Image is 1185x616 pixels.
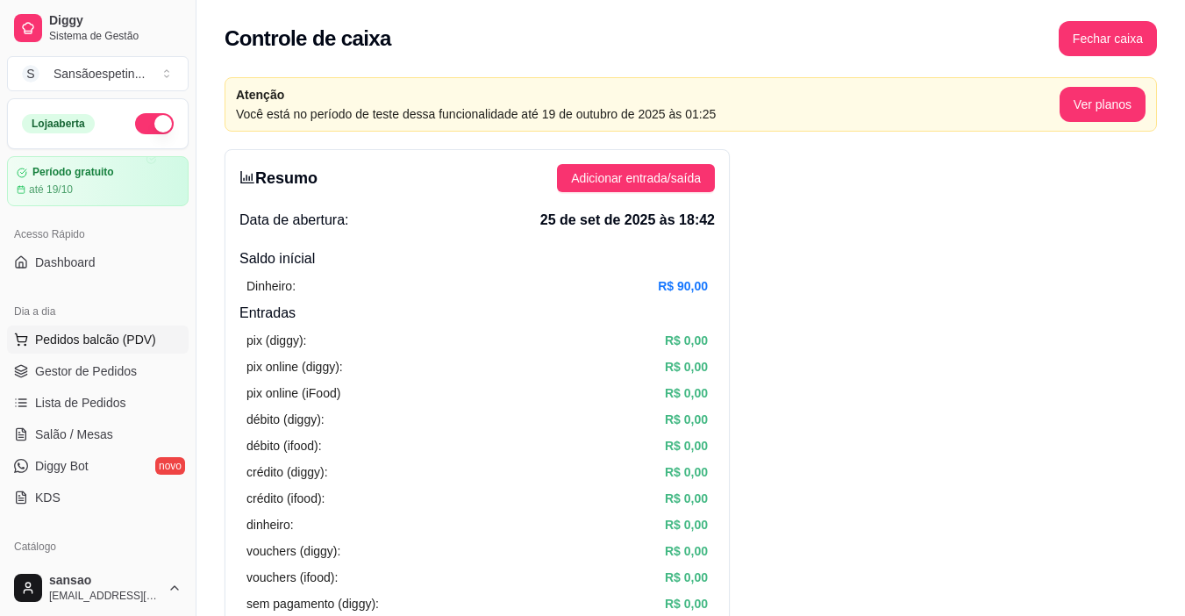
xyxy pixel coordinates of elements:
span: sansao [49,573,161,589]
article: crédito (ifood): [246,489,325,508]
a: KDS [7,483,189,512]
span: Pedidos balcão (PDV) [35,331,156,348]
span: Sistema de Gestão [49,29,182,43]
article: débito (ifood): [246,436,322,455]
h4: Saldo inícial [239,248,715,269]
span: Data de abertura: [239,210,349,231]
h2: Controle de caixa [225,25,391,53]
a: DiggySistema de Gestão [7,7,189,49]
article: dinheiro: [246,515,294,534]
span: Lista de Pedidos [35,394,126,412]
article: R$ 0,00 [665,357,708,376]
div: Dia a dia [7,297,189,326]
a: Diggy Botnovo [7,452,189,480]
button: Select a team [7,56,189,91]
div: Catálogo [7,533,189,561]
article: débito (diggy): [246,410,325,429]
article: R$ 0,00 [665,383,708,403]
article: crédito (diggy): [246,462,328,482]
button: sansao[EMAIL_ADDRESS][DOMAIN_NAME] [7,567,189,609]
article: R$ 0,00 [665,489,708,508]
span: bar-chart [239,169,255,185]
span: [EMAIL_ADDRESS][DOMAIN_NAME] [49,589,161,603]
span: Salão / Mesas [35,426,113,443]
span: Gestor de Pedidos [35,362,137,380]
button: Pedidos balcão (PDV) [7,326,189,354]
div: Sansãoespetin ... [54,65,145,82]
a: Gestor de Pedidos [7,357,189,385]
article: Você está no período de teste dessa funcionalidade até 19 de outubro de 2025 às 01:25 [236,104,1060,124]
div: Loja aberta [22,114,95,133]
span: S [22,65,39,82]
article: R$ 0,00 [665,568,708,587]
article: R$ 0,00 [665,410,708,429]
article: vouchers (ifood): [246,568,338,587]
button: Fechar caixa [1059,21,1157,56]
span: Diggy Bot [35,457,89,475]
article: Dinheiro: [246,276,296,296]
article: R$ 0,00 [665,594,708,613]
span: Diggy [49,13,182,29]
article: R$ 0,00 [665,515,708,534]
span: Dashboard [35,254,96,271]
h4: Entradas [239,303,715,324]
a: Salão / Mesas [7,420,189,448]
article: sem pagamento (diggy): [246,594,379,613]
article: até 19/10 [29,183,73,197]
article: R$ 0,00 [665,436,708,455]
button: Adicionar entrada/saída [557,164,715,192]
article: R$ 0,00 [665,462,708,482]
a: Ver planos [1060,97,1146,111]
span: 25 de set de 2025 às 18:42 [540,210,715,231]
span: KDS [35,489,61,506]
a: Período gratuitoaté 19/10 [7,156,189,206]
a: Lista de Pedidos [7,389,189,417]
button: Ver planos [1060,87,1146,122]
article: pix (diggy): [246,331,306,350]
span: Adicionar entrada/saída [571,168,701,188]
article: Atenção [236,85,1060,104]
h3: Resumo [239,166,318,190]
article: R$ 90,00 [658,276,708,296]
article: pix online (diggy): [246,357,343,376]
article: Período gratuito [32,166,114,179]
button: Alterar Status [135,113,174,134]
div: Acesso Rápido [7,220,189,248]
article: R$ 0,00 [665,541,708,561]
article: vouchers (diggy): [246,541,340,561]
article: pix online (iFood) [246,383,340,403]
article: R$ 0,00 [665,331,708,350]
a: Dashboard [7,248,189,276]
